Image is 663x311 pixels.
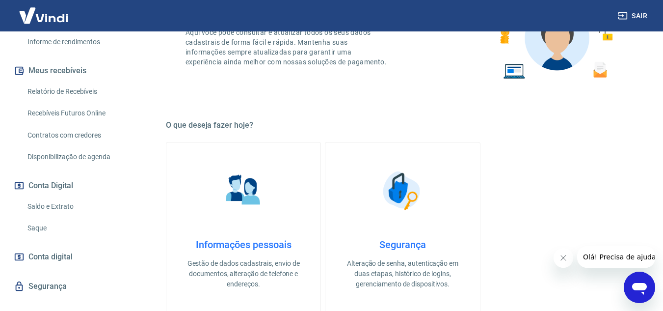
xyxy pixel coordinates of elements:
[624,272,655,303] iframe: Botão para abrir a janela de mensagens
[12,175,135,197] button: Conta Digital
[341,239,464,251] h4: Segurança
[24,147,135,167] a: Disponibilização de agenda
[24,103,135,123] a: Recebíveis Futuros Online
[182,239,305,251] h4: Informações pessoais
[341,258,464,289] p: Alteração de senha, autenticação em duas etapas, histórico de logins, gerenciamento de dispositivos.
[24,197,135,217] a: Saldo e Extrato
[554,248,573,268] iframe: Fechar mensagem
[166,120,639,130] h5: O que deseja fazer hoje?
[12,276,135,297] a: Segurança
[12,60,135,82] button: Meus recebíveis
[12,246,135,268] a: Conta digital
[616,7,651,25] button: Sair
[219,166,268,215] img: Informações pessoais
[6,7,82,15] span: Olá! Precisa de ajuda?
[24,82,135,102] a: Relatório de Recebíveis
[378,166,427,215] img: Segurança
[12,0,76,30] img: Vindi
[182,258,305,289] p: Gestão de dados cadastrais, envio de documentos, alteração de telefone e endereços.
[24,218,135,238] a: Saque
[28,250,73,264] span: Conta digital
[24,125,135,145] a: Contratos com credores
[24,32,135,52] a: Informe de rendimentos
[186,28,389,67] p: Aqui você pode consultar e atualizar todos os seus dados cadastrais de forma fácil e rápida. Mant...
[577,246,655,268] iframe: Mensagem da empresa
